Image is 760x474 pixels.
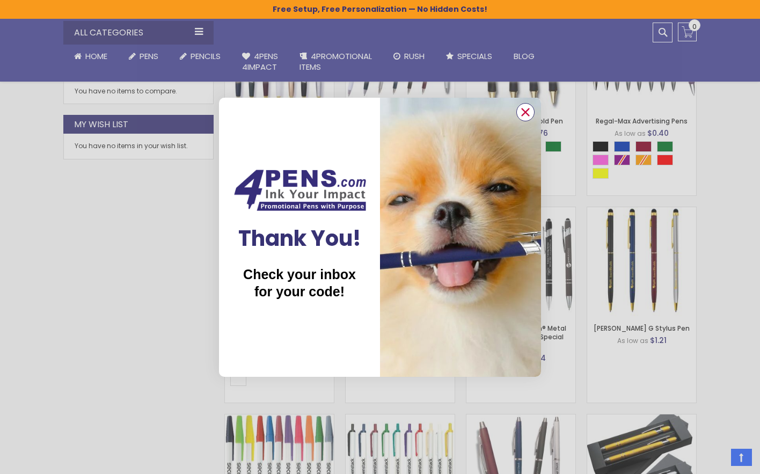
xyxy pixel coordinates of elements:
span: Thank You! [238,223,361,253]
img: b2d7038a-49cb-4a70-a7cc-c7b8314b33fd.jpeg [380,98,541,377]
button: Close dialog [516,103,535,121]
img: Couch [230,166,369,214]
span: Check your inbox for your code! [243,267,356,299]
